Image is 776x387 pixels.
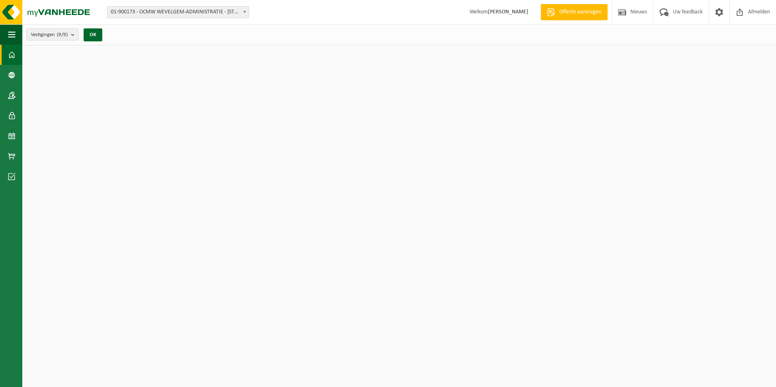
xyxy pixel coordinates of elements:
[31,29,68,41] span: Vestigingen
[107,6,249,18] span: 01-900173 - OCMW WEVELGEM-ADMINISTRATIE - 8560 WEVELGEM, DEKEN JONCKHEERESTRAAT 9
[57,32,68,37] count: (9/9)
[84,28,102,41] button: OK
[557,8,604,16] span: Offerte aanvragen
[108,6,249,18] span: 01-900173 - OCMW WEVELGEM-ADMINISTRATIE - 8560 WEVELGEM, DEKEN JONCKHEERESTRAAT 9
[488,9,528,15] strong: [PERSON_NAME]
[26,28,79,41] button: Vestigingen(9/9)
[541,4,608,20] a: Offerte aanvragen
